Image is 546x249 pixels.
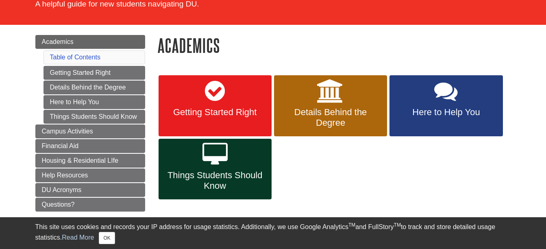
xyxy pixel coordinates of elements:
a: DU Acronyms [35,183,145,197]
span: Campus Activities [42,128,93,135]
a: Things Students Should Know [159,139,272,200]
a: Help Resources [35,168,145,182]
span: Housing & Residential LIfe [42,157,119,164]
a: Questions? [35,198,145,212]
button: Close [99,232,115,244]
span: Questions? [42,201,75,208]
span: Academics [42,38,74,45]
span: Help Resources [42,172,88,179]
a: Getting Started Right [44,66,145,80]
a: Things Students Should Know [44,110,145,124]
a: Table of Contents [50,54,101,61]
span: Things Students Should Know [165,170,265,191]
span: Financial Aid [42,142,79,149]
a: Getting Started Right [159,75,272,136]
h1: Academics [157,35,511,56]
a: Here to Help You [389,75,502,136]
sup: TM [394,222,401,228]
a: Campus Activities [35,124,145,138]
a: Financial Aid [35,139,145,153]
a: Details Behind the Degree [44,81,145,94]
div: This site uses cookies and records your IP address for usage statistics. Additionally, we use Goo... [35,222,511,244]
a: Read More [62,234,94,241]
span: DU Acronyms [42,186,82,193]
span: Getting Started Right [165,107,265,118]
sup: TM [348,222,355,228]
span: Details Behind the Degree [280,107,381,128]
a: Here to Help You [44,95,145,109]
a: Housing & Residential LIfe [35,154,145,168]
a: Details Behind the Degree [274,75,387,136]
span: Here to Help You [396,107,496,118]
a: Academics [35,35,145,49]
